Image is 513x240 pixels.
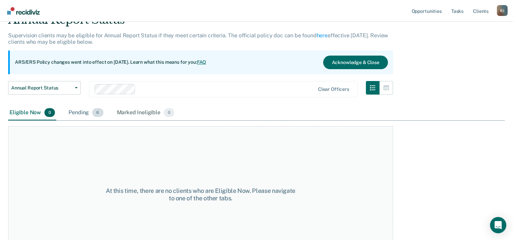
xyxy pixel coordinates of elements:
span: 0 [44,108,55,117]
a: FAQ [197,59,206,65]
a: here [317,32,328,39]
div: Open Intercom Messenger [490,217,506,233]
button: Annual Report Status [8,81,81,95]
p: Supervision clients may be eligible for Annual Report Status if they meet certain criteria. The o... [8,32,388,45]
div: Pending6 [67,105,104,120]
div: Annual Report Status [8,13,393,32]
div: Clear officers [318,86,349,92]
span: Annual Report Status [11,85,72,91]
span: 0 [164,108,174,117]
div: Marked Ineligible0 [116,105,176,120]
div: Eligible Now0 [8,105,56,120]
div: B J [497,5,508,16]
span: 6 [92,108,103,117]
button: Acknowledge & Close [323,56,388,69]
button: Profile dropdown button [497,5,508,16]
div: At this time, there are no clients who are Eligible Now. Please navigate to one of the other tabs. [104,187,296,202]
img: Recidiviz [7,7,40,15]
p: ARS/ERS Policy changes went into effect on [DATE]. Learn what this means for you: [15,59,206,66]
